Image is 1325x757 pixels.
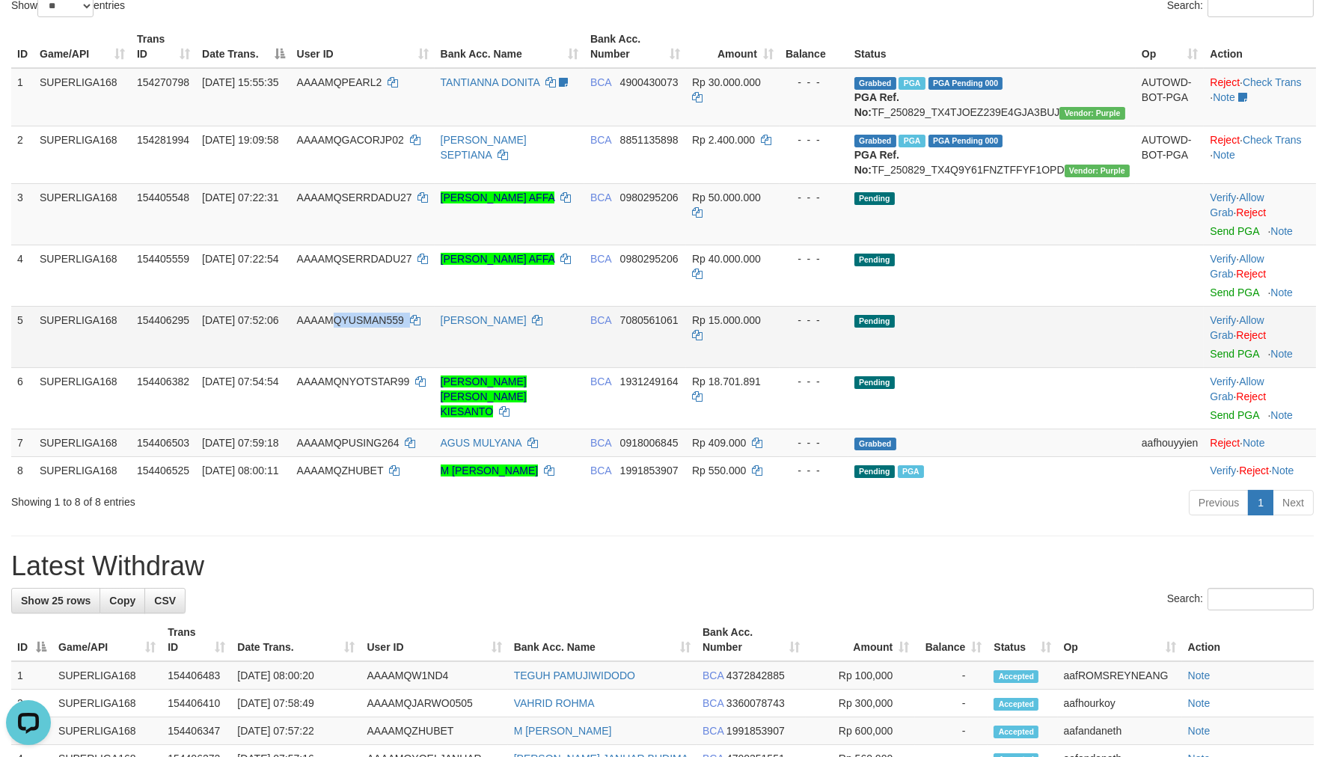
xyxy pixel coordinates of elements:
[361,619,508,661] th: User ID: activate to sort column ascending
[703,669,723,681] span: BCA
[692,253,761,265] span: Rp 40.000.000
[854,192,895,205] span: Pending
[297,76,382,88] span: AAAAMQPEARL2
[1204,183,1316,245] td: · ·
[11,551,1314,581] h1: Latest Withdraw
[1136,126,1205,183] td: AUTOWD-BOT-PGA
[202,314,278,326] span: [DATE] 07:52:06
[21,595,91,607] span: Show 25 rows
[786,251,842,266] div: - - -
[692,76,761,88] span: Rp 30.000.000
[1210,286,1258,298] a: Send PGA
[11,183,34,245] td: 3
[1058,619,1182,661] th: Op: activate to sort column ascending
[52,619,162,661] th: Game/API: activate to sort column ascending
[590,253,611,265] span: BCA
[435,25,584,68] th: Bank Acc. Name: activate to sort column ascending
[514,697,595,709] a: VAHRID ROHMA
[137,253,189,265] span: 154405559
[297,191,412,203] span: AAAAMQSERRDADU27
[620,437,679,449] span: Copy 0918006845 to clipboard
[137,376,189,387] span: 154406382
[1210,437,1240,449] a: Reject
[1182,619,1314,661] th: Action
[1236,206,1266,218] a: Reject
[1273,490,1314,515] a: Next
[1270,225,1293,237] a: Note
[620,134,679,146] span: Copy 8851135898 to clipboard
[202,76,278,88] span: [DATE] 15:55:35
[6,6,51,51] button: Open LiveChat chat widget
[1204,68,1316,126] td: · ·
[590,314,611,326] span: BCA
[11,661,52,690] td: 1
[899,77,925,90] span: Marked by aafmaleo
[34,429,131,456] td: SUPERLIGA168
[994,670,1038,683] span: Accepted
[1210,134,1240,146] a: Reject
[786,313,842,328] div: - - -
[11,456,34,484] td: 8
[590,76,611,88] span: BCA
[202,376,278,387] span: [DATE] 07:54:54
[692,314,761,326] span: Rp 15.000.000
[692,437,746,449] span: Rp 409.000
[1065,165,1130,177] span: Vendor URL: https://trx4.1velocity.biz
[1204,126,1316,183] td: · ·
[1213,149,1235,161] a: Note
[297,253,412,265] span: AAAAMQSERRDADU27
[848,25,1136,68] th: Status
[806,661,915,690] td: Rp 100,000
[915,661,988,690] td: -
[162,717,231,745] td: 154406347
[361,661,508,690] td: AAAAMQW1ND4
[361,690,508,717] td: AAAAMQJARWO0505
[1188,697,1211,709] a: Note
[806,690,915,717] td: Rp 300,000
[202,191,278,203] span: [DATE] 07:22:31
[620,376,679,387] span: Copy 1931249164 to clipboard
[441,314,527,326] a: [PERSON_NAME]
[11,429,34,456] td: 7
[806,717,915,745] td: Rp 600,000
[11,690,52,717] td: 2
[854,315,895,328] span: Pending
[52,717,162,745] td: SUPERLIGA168
[231,717,361,745] td: [DATE] 07:57:22
[441,191,555,203] a: [PERSON_NAME] AFFA
[848,126,1136,183] td: TF_250829_TX4Q9Y61FNZTFFYF1OPD
[898,465,924,478] span: PGA
[988,619,1057,661] th: Status: activate to sort column ascending
[11,25,34,68] th: ID
[1210,314,1236,326] a: Verify
[915,619,988,661] th: Balance: activate to sort column ascending
[1210,348,1258,360] a: Send PGA
[291,25,435,68] th: User ID: activate to sort column ascending
[697,619,806,661] th: Bank Acc. Number: activate to sort column ascending
[1243,76,1302,88] a: Check Trans
[1189,490,1249,515] a: Previous
[915,690,988,717] td: -
[1270,286,1293,298] a: Note
[899,135,925,147] span: Marked by aafnonsreyleab
[1058,690,1182,717] td: aafhourkoy
[137,314,189,326] span: 154406295
[11,588,100,613] a: Show 25 rows
[692,191,761,203] span: Rp 50.000.000
[52,661,162,690] td: SUPERLIGA168
[806,619,915,661] th: Amount: activate to sort column ascending
[1236,390,1266,402] a: Reject
[231,661,361,690] td: [DATE] 08:00:20
[1210,253,1264,280] span: ·
[297,465,384,476] span: AAAAMQZHUBET
[231,690,361,717] td: [DATE] 07:58:49
[780,25,848,68] th: Balance
[1210,191,1264,218] span: ·
[1210,225,1258,237] a: Send PGA
[11,245,34,306] td: 4
[1272,465,1294,476] a: Note
[514,725,612,737] a: M [PERSON_NAME]
[137,465,189,476] span: 154406525
[692,134,755,146] span: Rp 2.400.000
[1058,717,1182,745] td: aafandaneth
